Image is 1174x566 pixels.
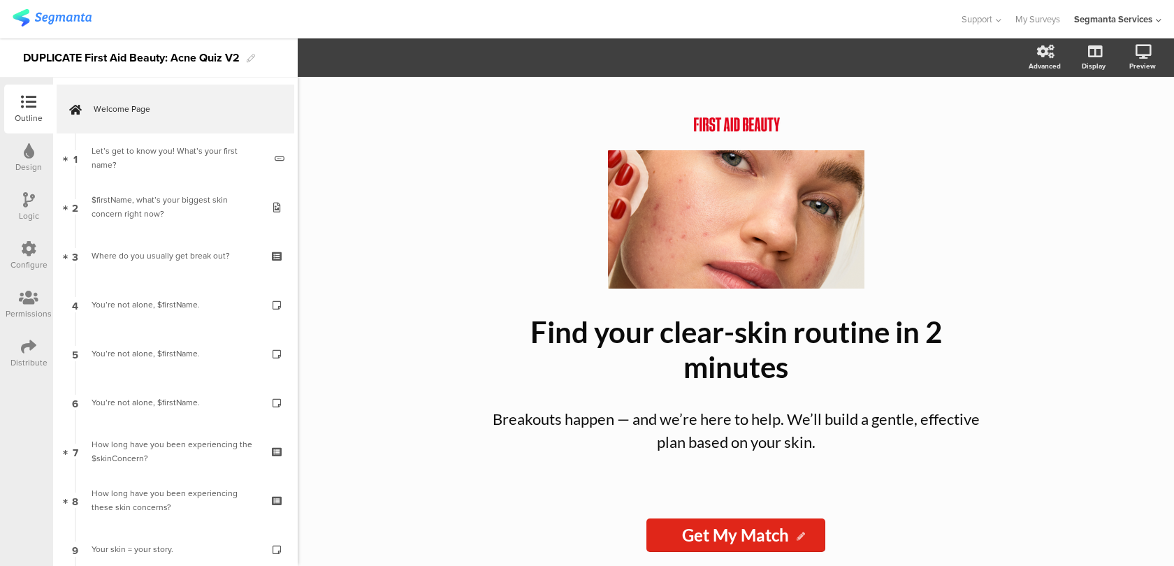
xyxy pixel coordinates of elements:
[10,259,48,271] div: Configure
[477,314,994,384] p: Find your clear-skin routine in 2 minutes
[72,395,78,410] span: 6
[13,9,92,27] img: segmanta logo
[92,347,259,361] div: You’re not alone, $firstName.
[1074,13,1152,26] div: Segmanta Services
[57,133,294,182] a: 1 Let’s get to know you! What’s your first name?
[92,249,259,263] div: Where do you usually get break out?
[92,396,259,409] div: You’re not alone, $firstName.
[73,150,78,166] span: 1
[57,85,294,133] a: Welcome Page
[19,210,39,222] div: Logic
[57,280,294,329] a: 4 You’re not alone, $firstName.
[94,102,273,116] span: Welcome Page
[646,518,825,552] input: Start
[57,231,294,280] a: 3 Where do you usually get break out?
[962,13,992,26] span: Support
[72,493,78,508] span: 8
[10,356,48,369] div: Distribute
[92,437,259,465] div: How long have you been experiencing the $skinConcern?
[72,199,78,215] span: 2
[57,378,294,427] a: 6 You’re not alone, $firstName.
[1029,61,1061,71] div: Advanced
[72,248,78,263] span: 3
[72,542,78,557] span: 9
[6,307,52,320] div: Permissions
[1082,61,1106,71] div: Display
[491,407,980,453] p: Breakouts happen — and we’re here to help. We’ll build a gentle, effective plan based on your skin.
[57,182,294,231] a: 2 $firstName, what’s your biggest skin concern right now?
[57,329,294,378] a: 5 You’re not alone, $firstName.
[15,112,43,124] div: Outline
[92,542,259,556] div: Your skin = your story.
[1129,61,1156,71] div: Preview
[57,427,294,476] a: 7 How long have you been experiencing the $skinConcern?
[73,444,78,459] span: 7
[72,346,78,361] span: 5
[72,297,78,312] span: 4
[57,476,294,525] a: 8 How long have you been experiencing these skin concerns?
[92,486,259,514] div: How long have you been experiencing these skin concerns?
[92,298,259,312] div: You’re not alone, $firstName.
[23,47,240,69] div: DUPLICATE First Aid Beauty: Acne Quiz V2
[92,144,264,172] div: Let’s get to know you! What’s your first name?
[92,193,259,221] div: $firstName, what’s your biggest skin concern right now?
[15,161,42,173] div: Design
